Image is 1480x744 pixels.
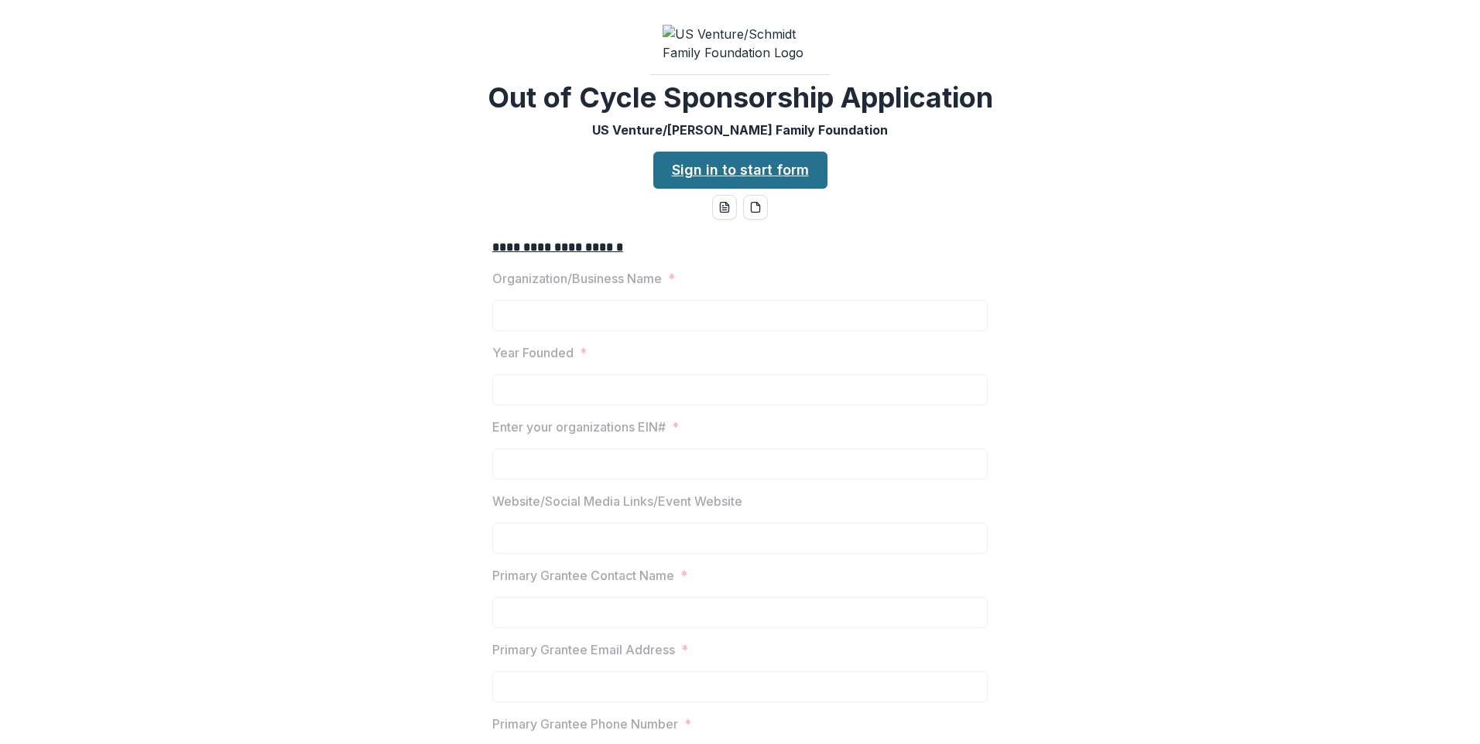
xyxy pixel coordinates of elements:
[492,269,662,288] p: Organization/Business Name
[592,121,888,139] p: US Venture/[PERSON_NAME] Family Foundation
[492,715,678,733] p: Primary Grantee Phone Number
[488,81,993,114] h2: Out of Cycle Sponsorship Application
[492,418,666,436] p: Enter your organizations EIN#
[492,640,675,659] p: Primary Grantee Email Address
[653,152,827,189] a: Sign in to start form
[492,492,742,510] p: Website/Social Media Links/Event Website
[743,195,768,220] button: pdf-download
[712,195,737,220] button: word-download
[492,566,674,585] p: Primary Grantee Contact Name
[663,25,817,62] img: US Venture/Schmidt Family Foundation Logo
[492,343,574,362] p: Year Founded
